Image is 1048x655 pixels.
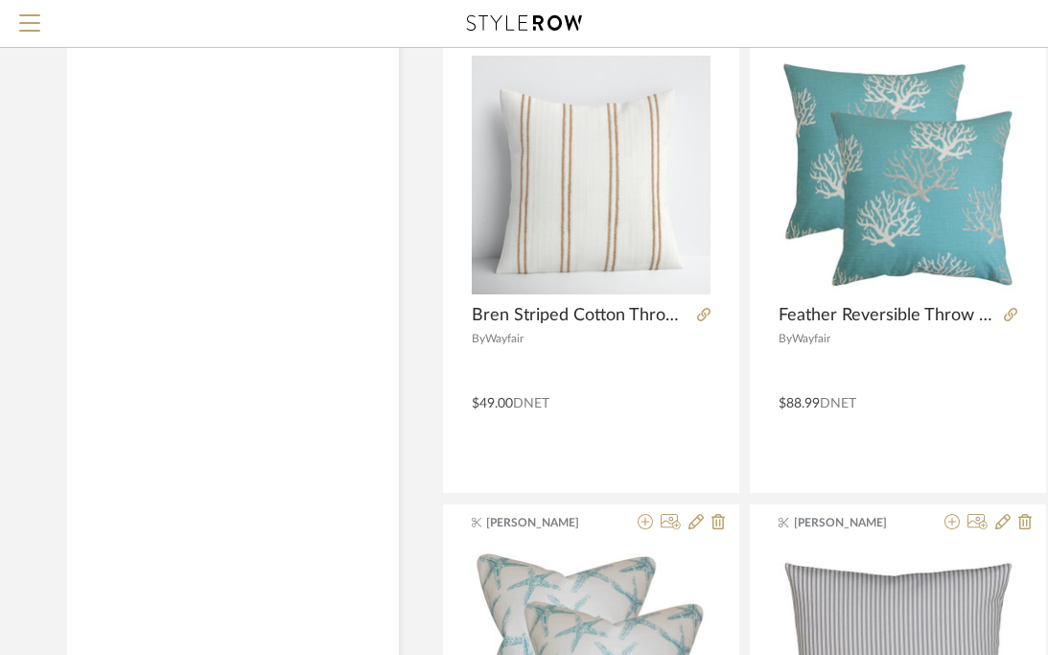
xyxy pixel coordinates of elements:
[794,514,915,531] span: [PERSON_NAME]
[513,397,549,410] span: DNET
[472,55,710,294] div: 0
[472,333,485,344] span: By
[485,333,524,344] span: Wayfair
[792,333,830,344] span: Wayfair
[779,305,996,326] span: Feather Reversible Throw Pillow (Set of 2)
[779,56,1017,294] img: Feather Reversible Throw Pillow (Set of 2)
[486,514,607,531] span: [PERSON_NAME]
[779,397,820,410] span: $88.99
[820,397,856,410] span: DNET
[472,397,513,410] span: $49.00
[472,305,689,326] span: Bren Striped Cotton Throw Pillow
[472,56,710,294] img: Bren Striped Cotton Throw Pillow
[779,333,792,344] span: By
